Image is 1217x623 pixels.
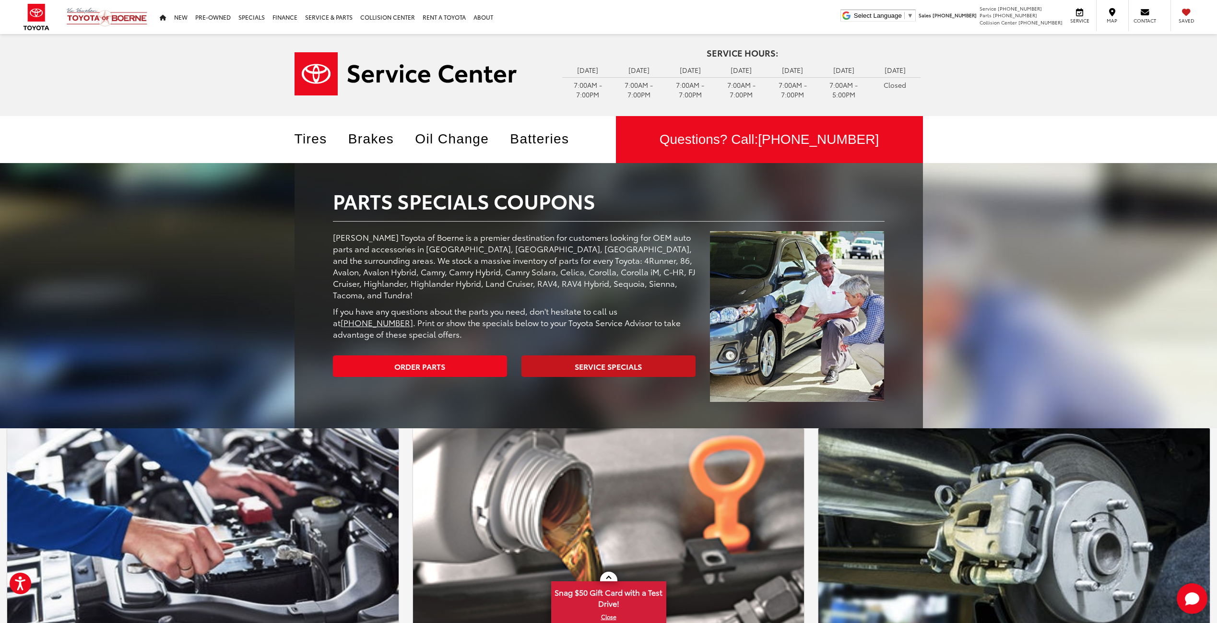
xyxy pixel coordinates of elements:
td: [DATE] [664,63,716,77]
td: Closed [869,77,921,92]
span: ​ [904,12,905,19]
a: Batteries [510,131,583,146]
svg: Start Chat [1177,583,1207,614]
p: [PERSON_NAME] Toyota of Boerne is a premier destination for customers looking for OEM auto parts ... [333,231,696,300]
a: Order Parts [333,355,507,377]
span: [PHONE_NUMBER] [758,132,879,147]
a: Select Language​ [854,12,913,19]
img: Vic Vaughan Toyota of Boerne [66,7,148,27]
span: [PHONE_NUMBER] [998,5,1042,12]
a: Service Specials [521,355,696,377]
span: Saved [1176,17,1197,24]
p: If you have any questions about the parts you need, don't hesitate to call us at . Print or show ... [333,305,696,340]
span: [PHONE_NUMBER] [1018,19,1063,26]
span: Service [980,5,996,12]
a: Brakes [348,131,409,146]
td: [DATE] [869,63,921,77]
a: [PHONE_NUMBER] [341,317,413,328]
td: [DATE] [716,63,767,77]
span: Snag $50 Gift Card with a Test Drive! [552,582,665,611]
td: [DATE] [614,63,665,77]
h2: Parts Specials Coupons [333,189,885,212]
td: 7:00AM - 7:00PM [767,77,818,102]
span: [PHONE_NUMBER] [993,12,1037,19]
img: Service Center | Vic Vaughan Toyota of Boerne in Boerne TX [295,52,517,95]
img: Parts Specials Coupons | Vic Vaughan Toyota of Boerne in Boerne TX [710,231,884,402]
a: Service Center | Vic Vaughan Toyota of Boerne in Boerne TX [295,52,548,95]
td: [DATE] [767,63,818,77]
a: Tires [295,131,342,146]
span: Contact [1134,17,1156,24]
td: 7:00AM - 7:00PM [716,77,767,102]
button: Toggle Chat Window [1177,583,1207,614]
a: Questions? Call:[PHONE_NUMBER] [616,116,923,163]
span: ▼ [907,12,913,19]
td: [DATE] [818,63,870,77]
td: [DATE] [562,63,614,77]
span: Collision Center [980,19,1017,26]
span: Map [1101,17,1122,24]
td: 7:00AM - 5:00PM [818,77,870,102]
td: 7:00AM - 7:00PM [614,77,665,102]
h4: Service Hours: [562,48,923,58]
span: Sales [919,12,931,19]
td: 7:00AM - 7:00PM [664,77,716,102]
span: Service [1069,17,1090,24]
span: Select Language [854,12,902,19]
span: [PHONE_NUMBER] [933,12,977,19]
a: Oil Change [415,131,503,146]
td: 7:00AM - 7:00PM [562,77,614,102]
span: Parts [980,12,992,19]
div: Questions? Call: [616,116,923,163]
